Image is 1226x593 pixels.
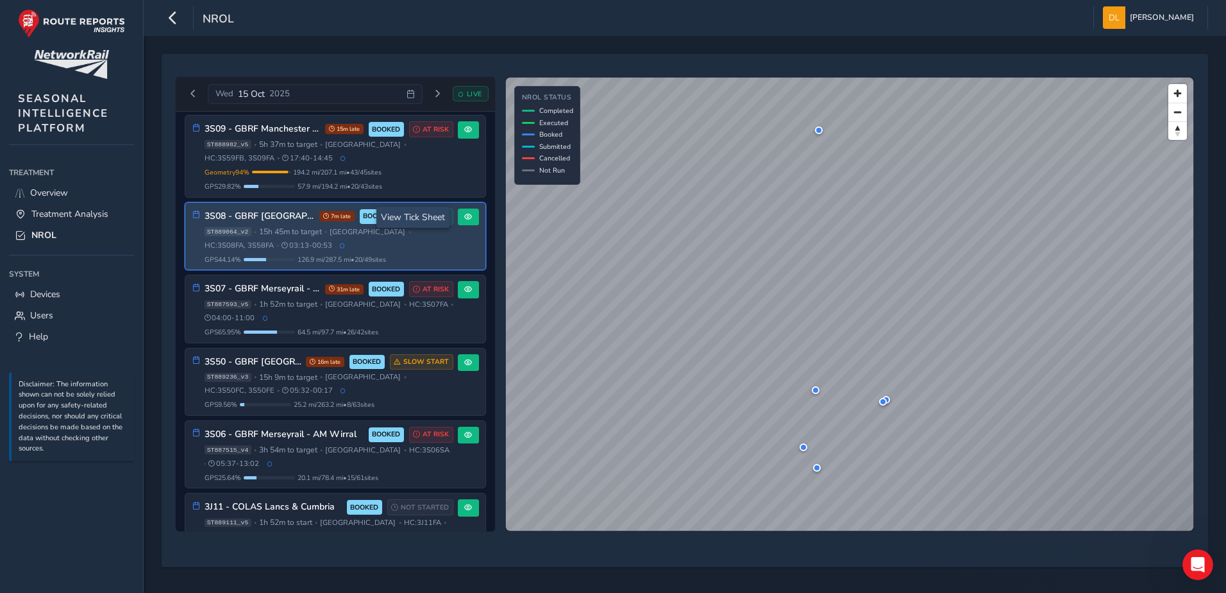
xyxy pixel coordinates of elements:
[30,187,68,199] span: Overview
[408,228,411,236] span: •
[205,140,251,149] span: ST888982_v5
[1103,6,1198,29] button: [PERSON_NAME]
[325,372,401,382] span: [GEOGRAPHIC_DATA]
[325,140,401,150] span: [GEOGRAPHIC_DATA]
[205,241,274,250] span: HC: 3S08FA, 3S58FA
[9,225,134,246] a: NROL
[1168,121,1187,140] button: Reset bearing to north
[259,445,317,455] span: 3h 54m to target
[203,460,206,467] span: •
[409,445,449,455] span: HC: 3S06SA
[205,300,251,309] span: ST887593_v5
[205,400,237,409] span: GPS 9.56 %
[29,331,48,343] span: Help
[205,168,249,177] span: Geometry 94 %
[451,301,453,308] span: •
[404,447,407,454] span: •
[205,373,251,382] span: ST889236_v3
[254,301,256,308] span: •
[350,503,378,513] span: BOOKED
[254,228,256,236] span: •
[9,182,134,203] a: Overview
[277,387,280,394] span: •
[298,473,378,483] span: 20.1 mi / 78.4 mi • 15 / 61 sites
[31,229,56,241] span: NROL
[205,227,251,236] span: ST889064_v2
[205,153,274,163] span: HC: 3S59FB, 3S09FA
[372,125,400,135] span: BOOKED
[330,227,405,237] span: [GEOGRAPHIC_DATA]
[205,327,241,337] span: GPS 65.95 %
[276,242,279,249] span: •
[259,299,317,309] span: 1h 52m to target
[403,357,449,367] span: SLOW START
[324,228,327,236] span: •
[539,106,573,116] span: Completed
[254,447,256,454] span: •
[320,301,323,308] span: •
[215,88,233,99] span: Wed
[259,139,317,150] span: 5h 37m to target
[9,163,134,182] div: Treatment
[423,429,449,440] span: AT RISK
[282,386,333,395] span: 05:32 - 00:17
[203,11,234,29] span: NROL
[1168,103,1187,121] button: Zoom out
[205,473,241,483] span: GPS 25.64 %
[298,255,386,264] span: 126.9 mi / 287.5 mi • 20 / 49 sites
[539,142,571,151] span: Submitted
[9,203,134,225] a: Treatment Analysis
[30,288,60,300] span: Devices
[183,86,204,102] button: Previous day
[269,88,290,99] span: 2025
[363,211,391,221] span: BOOKED
[539,118,568,128] span: Executed
[205,519,251,528] span: ST889111_v5
[325,300,401,309] span: [GEOGRAPHIC_DATA]
[320,374,323,381] span: •
[19,379,128,455] p: Disclaimer: The information shown can not be solely relied upon for any safety-related decisions,...
[9,305,134,326] a: Users
[1182,549,1213,580] iframe: Intercom live chat
[18,9,125,38] img: rr logo
[325,124,364,134] span: 15m late
[298,327,378,337] span: 64.5 mi / 97.7 mi • 26 / 42 sites
[1130,6,1194,29] span: [PERSON_NAME]
[372,429,400,440] span: BOOKED
[205,429,364,440] h3: 3S06 - GBRF Merseyrail - AM Wirral
[404,518,441,528] span: HC: 3J11FA
[306,357,344,367] span: 16m late
[404,374,407,381] span: •
[539,130,562,139] span: Booked
[205,445,251,454] span: ST887515_v4
[30,309,53,322] span: Users
[9,264,134,284] div: System
[259,227,322,237] span: 15h 45m to target
[294,400,374,409] span: 25.2 mi / 263.2 mi • 8 / 63 sites
[1168,84,1187,103] button: Zoom in
[320,518,396,528] span: [GEOGRAPHIC_DATA]
[9,326,134,347] a: Help
[372,284,400,295] span: BOOKED
[205,502,342,513] h3: 3J11 - COLAS Lancs & Cumbria
[414,211,449,221] span: ON TRACK
[205,313,255,323] span: 04:00 - 11:00
[409,300,448,309] span: HC: 3S07FA
[298,182,382,191] span: 57.9 mi / 194.2 mi • 20 / 43 sites
[539,166,565,175] span: Not Run
[427,86,448,102] button: Next day
[467,89,482,99] span: LIVE
[522,94,573,102] h4: NROL Status
[205,124,321,135] h3: 3S09 - GBRF Manchester West/[GEOGRAPHIC_DATA]
[293,168,382,177] span: 194.2 mi / 207.1 mi • 43 / 45 sites
[282,153,333,163] span: 17:40 - 14:45
[18,91,108,135] span: SEASONAL INTELLIGENCE PLATFORM
[205,255,241,264] span: GPS 44.14 %
[205,182,241,191] span: GPS 29.82 %
[325,284,364,295] span: 31m late
[506,78,1193,531] canvas: Map
[325,445,401,455] span: [GEOGRAPHIC_DATA]
[404,141,407,148] span: •
[423,284,449,295] span: AT RISK
[205,386,274,395] span: HC: 3S50FC, 3S50FE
